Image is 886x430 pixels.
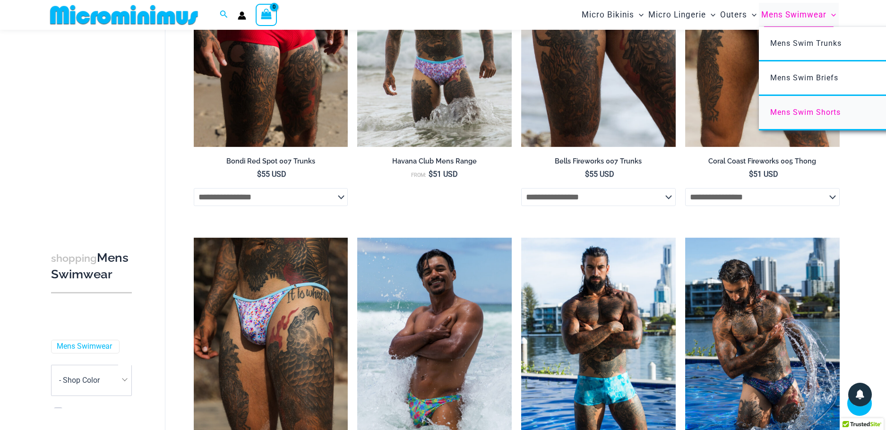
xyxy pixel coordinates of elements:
[46,4,202,26] img: MM SHOP LOGO FLAT
[357,157,512,169] a: Havana Club Mens Range
[706,3,715,27] span: Menu Toggle
[257,170,286,179] bdi: 55 USD
[521,157,676,169] a: Bells Fireworks 007 Trunks
[749,170,753,179] span: $
[770,108,841,117] span: Mens Swim Shorts
[718,3,759,27] a: OutersMenu ToggleMenu Toggle
[749,170,778,179] bdi: 51 USD
[747,3,757,27] span: Menu Toggle
[257,170,261,179] span: $
[52,365,131,396] span: - Shop Color
[759,3,838,27] a: Mens SwimwearMenu ToggleMenu Toggle
[579,3,646,27] a: Micro BikinisMenu ToggleMenu Toggle
[66,407,85,417] a: Sheer
[770,73,838,82] span: Mens Swim Briefs
[770,39,842,48] span: Mens Swim Trunks
[220,9,228,21] a: Search icon link
[59,376,100,385] span: - Shop Color
[51,365,132,396] span: - Shop Color
[57,342,112,352] a: Mens Swimwear
[429,170,433,179] span: $
[51,250,132,283] h3: Mens Swimwear
[585,170,589,179] span: $
[357,157,512,166] h2: Havana Club Mens Range
[194,157,348,169] a: Bondi Red Spot 007 Trunks
[429,170,458,179] bdi: 51 USD
[761,3,826,27] span: Mens Swimwear
[256,4,277,26] a: View Shopping Cart, empty
[521,157,676,166] h2: Bells Fireworks 007 Trunks
[648,3,706,27] span: Micro Lingerie
[646,3,718,27] a: Micro LingerieMenu ToggleMenu Toggle
[826,3,836,27] span: Menu Toggle
[238,11,246,20] a: Account icon link
[51,32,136,221] iframe: TrustedSite Certified
[194,157,348,166] h2: Bondi Red Spot 007 Trunks
[585,170,614,179] bdi: 55 USD
[634,3,644,27] span: Menu Toggle
[51,252,97,264] span: shopping
[685,157,840,169] a: Coral Coast Fireworks 005 Thong
[582,3,634,27] span: Micro Bikinis
[685,157,840,166] h2: Coral Coast Fireworks 005 Thong
[720,3,747,27] span: Outers
[411,172,426,178] span: From:
[578,1,840,28] nav: Site Navigation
